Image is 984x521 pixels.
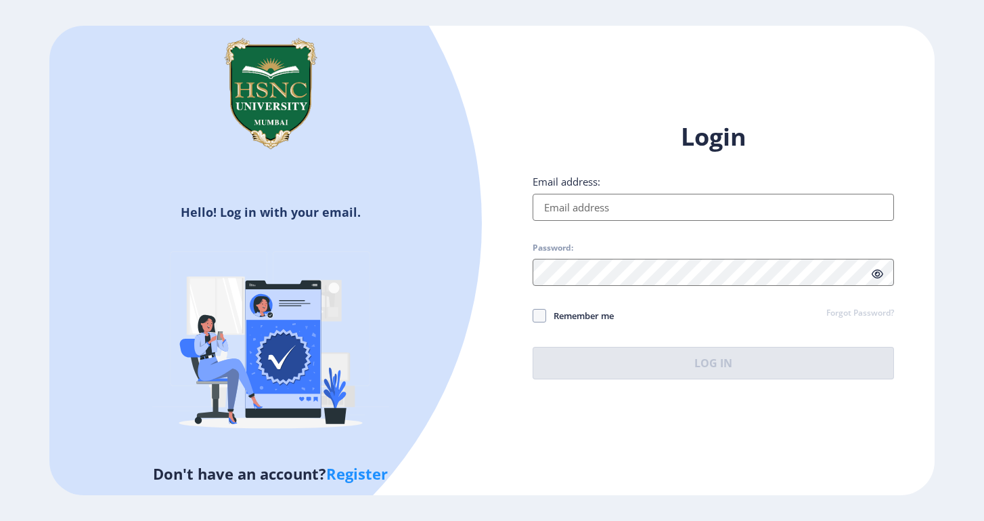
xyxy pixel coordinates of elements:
input: Email address [533,194,894,221]
span: Remember me [546,308,614,324]
button: Log In [533,347,894,379]
img: hsnc.png [203,26,338,161]
h1: Login [533,121,894,153]
a: Register [326,463,388,484]
label: Email address: [533,175,600,188]
a: Forgot Password? [826,308,894,320]
h5: Don't have an account? [60,463,482,484]
label: Password: [533,243,573,253]
img: Verified-rafiki.svg [152,226,389,463]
